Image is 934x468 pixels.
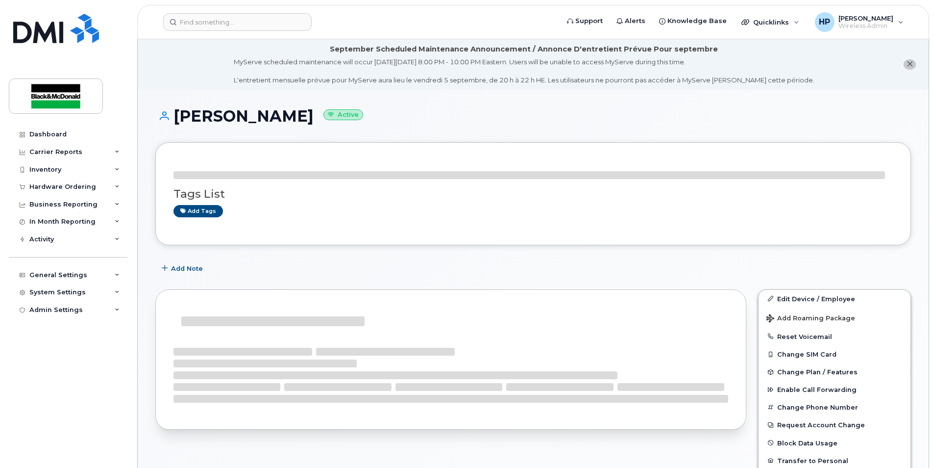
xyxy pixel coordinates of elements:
span: Enable Call Forwarding [777,386,857,393]
div: MyServe scheduled maintenance will occur [DATE][DATE] 8:00 PM - 10:00 PM Eastern. Users will be u... [234,57,814,85]
button: close notification [904,59,916,70]
a: Edit Device / Employee [759,290,910,308]
button: Change SIM Card [759,345,910,363]
a: Add tags [173,205,223,217]
span: Change Plan / Features [777,368,858,376]
button: Enable Call Forwarding [759,381,910,398]
button: Add Note [155,260,211,278]
small: Active [323,109,363,121]
div: September Scheduled Maintenance Announcement / Annonce D'entretient Prévue Pour septembre [330,44,718,54]
button: Change Plan / Features [759,363,910,381]
h1: [PERSON_NAME] [155,107,911,125]
h3: Tags List [173,188,893,200]
button: Block Data Usage [759,434,910,452]
button: Change Phone Number [759,398,910,416]
button: Request Account Change [759,416,910,434]
button: Add Roaming Package [759,308,910,328]
span: Add Roaming Package [766,314,855,324]
button: Reset Voicemail [759,328,910,345]
span: Add Note [171,264,203,273]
